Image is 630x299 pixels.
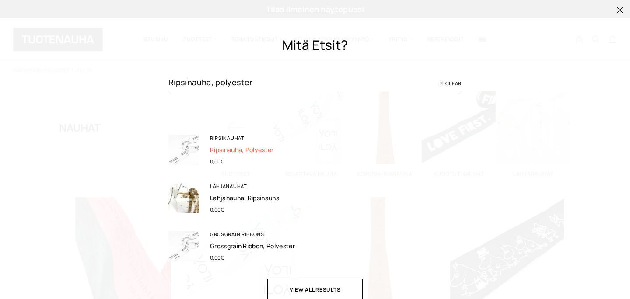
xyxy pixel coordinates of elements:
[210,242,295,250] a: Grossgrain ribbon, polyester
[220,206,224,213] span: €
[168,77,462,92] input: Kirjoita tähän...
[210,158,224,165] bdi: 0,00
[220,254,224,261] span: €
[210,146,274,154] a: Ripsinauha, polyester
[210,206,224,213] bdi: 0,00
[220,158,224,165] span: €
[440,80,462,87] button: Clear
[210,231,264,237] a: Grosgrain ribbons
[168,37,462,53] div: Mitä etsit?
[210,254,224,261] bdi: 0,00
[210,183,247,189] a: Lahjanauhat
[445,80,462,87] span: Clear
[210,194,280,202] a: Lahjanauha, ripsinauha
[210,135,245,141] a: Ripsinauhat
